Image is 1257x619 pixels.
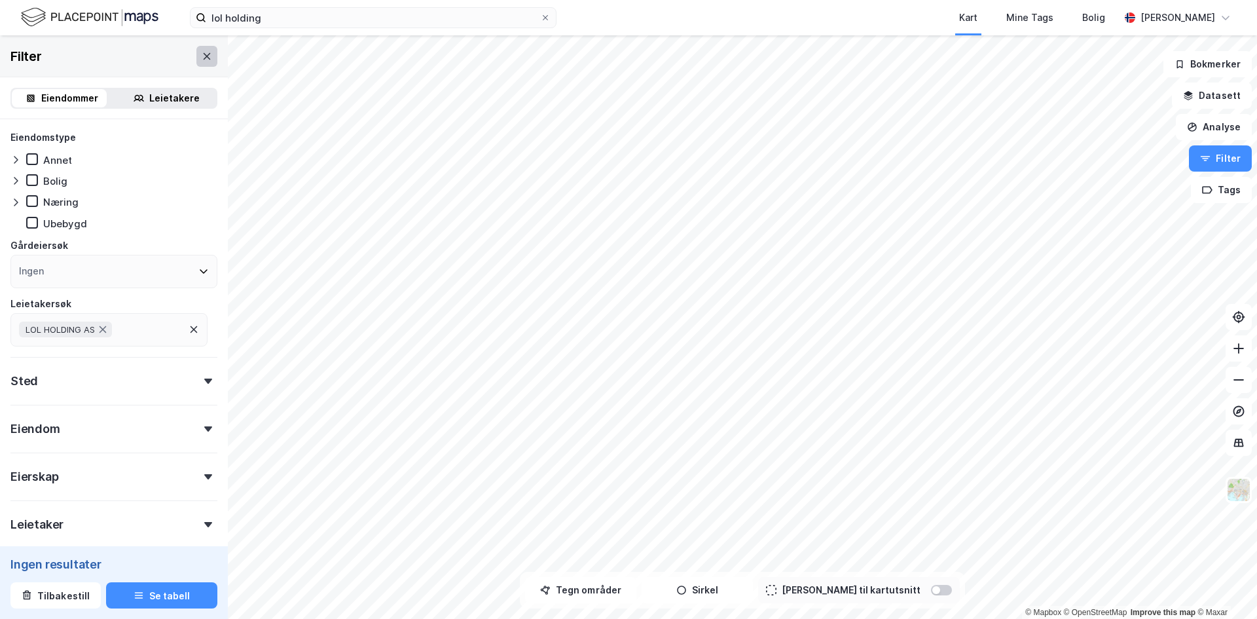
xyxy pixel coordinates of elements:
button: Tilbakestill [10,582,101,609]
div: Ingen resultater [10,556,217,572]
div: [PERSON_NAME] til kartutsnitt [782,582,920,598]
div: Ingen [19,263,44,279]
div: [PERSON_NAME] [1140,10,1215,26]
button: Tags [1191,177,1252,203]
img: logo.f888ab2527a4732fd821a326f86c7f29.svg [21,6,158,29]
div: Kart [959,10,977,26]
div: Eiendom [10,421,60,437]
span: LOL HOLDING AS [26,324,95,335]
input: Søk på adresse, matrikkel, gårdeiere, leietakere eller personer [206,8,540,28]
div: Eiendomstype [10,130,76,145]
button: Filter [1189,145,1252,172]
button: Tegn områder [525,577,636,603]
div: Gårdeiersøk [10,238,68,253]
div: Næring [43,196,79,208]
div: Kontrollprogram for chat [1192,556,1257,619]
div: Filter [10,46,42,67]
div: Ubebygd [43,217,87,230]
button: Datasett [1172,83,1252,109]
div: Leietakersøk [10,296,71,312]
a: Improve this map [1131,608,1195,617]
a: OpenStreetMap [1064,608,1127,617]
button: Sirkel [642,577,753,603]
div: Bolig [1082,10,1105,26]
div: Annet [43,154,72,166]
div: Bolig [43,175,67,187]
iframe: Chat Widget [1192,556,1257,619]
div: Eiendommer [41,90,98,106]
a: Mapbox [1025,608,1061,617]
div: Leietakere [149,90,200,106]
button: Analyse [1176,114,1252,140]
div: Leietaker [10,517,64,533]
div: Sted [10,373,38,389]
button: Se tabell [106,582,217,609]
img: Z [1226,478,1251,502]
button: Bokmerker [1163,51,1252,77]
div: Eierskap [10,469,58,485]
div: Mine Tags [1006,10,1053,26]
